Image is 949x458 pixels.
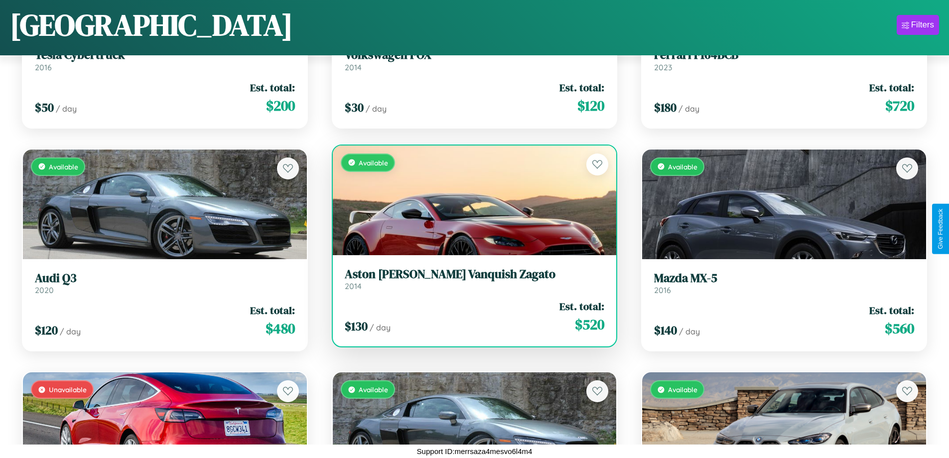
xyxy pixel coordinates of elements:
[654,62,672,72] span: 2023
[345,318,368,334] span: $ 130
[668,162,697,171] span: Available
[869,80,914,95] span: Est. total:
[679,326,700,336] span: / day
[359,158,388,167] span: Available
[345,48,605,62] h3: Volkswagen FOX
[654,285,671,295] span: 2016
[345,99,364,116] span: $ 30
[35,285,54,295] span: 2020
[359,385,388,394] span: Available
[885,96,914,116] span: $ 720
[35,99,54,116] span: $ 50
[559,299,604,313] span: Est. total:
[345,267,605,292] a: Aston [PERSON_NAME] Vanquish Zagato2014
[577,96,604,116] span: $ 120
[56,104,77,114] span: / day
[10,4,293,45] h1: [GEOGRAPHIC_DATA]
[417,445,533,458] p: Support ID: merrsaza4mesvo6l4m4
[885,318,914,338] span: $ 560
[35,62,52,72] span: 2016
[250,80,295,95] span: Est. total:
[60,326,81,336] span: / day
[250,303,295,317] span: Est. total:
[654,271,914,296] a: Mazda MX-52016
[654,48,914,62] h3: Ferrari F164BCB
[266,318,295,338] span: $ 480
[266,96,295,116] span: $ 200
[869,303,914,317] span: Est. total:
[937,209,944,249] div: Give Feedback
[49,162,78,171] span: Available
[654,271,914,286] h3: Mazda MX-5
[35,322,58,338] span: $ 120
[897,15,939,35] button: Filters
[654,99,677,116] span: $ 180
[35,271,295,296] a: Audi Q32020
[575,314,604,334] span: $ 520
[668,385,697,394] span: Available
[49,385,87,394] span: Unavailable
[678,104,699,114] span: / day
[559,80,604,95] span: Est. total:
[366,104,387,114] span: / day
[35,48,295,72] a: Tesla Cybertruck2016
[654,48,914,72] a: Ferrari F164BCB2023
[345,62,362,72] span: 2014
[370,322,391,332] span: / day
[911,20,934,30] div: Filters
[654,322,677,338] span: $ 140
[345,267,605,282] h3: Aston [PERSON_NAME] Vanquish Zagato
[345,281,362,291] span: 2014
[35,271,295,286] h3: Audi Q3
[35,48,295,62] h3: Tesla Cybertruck
[345,48,605,72] a: Volkswagen FOX2014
